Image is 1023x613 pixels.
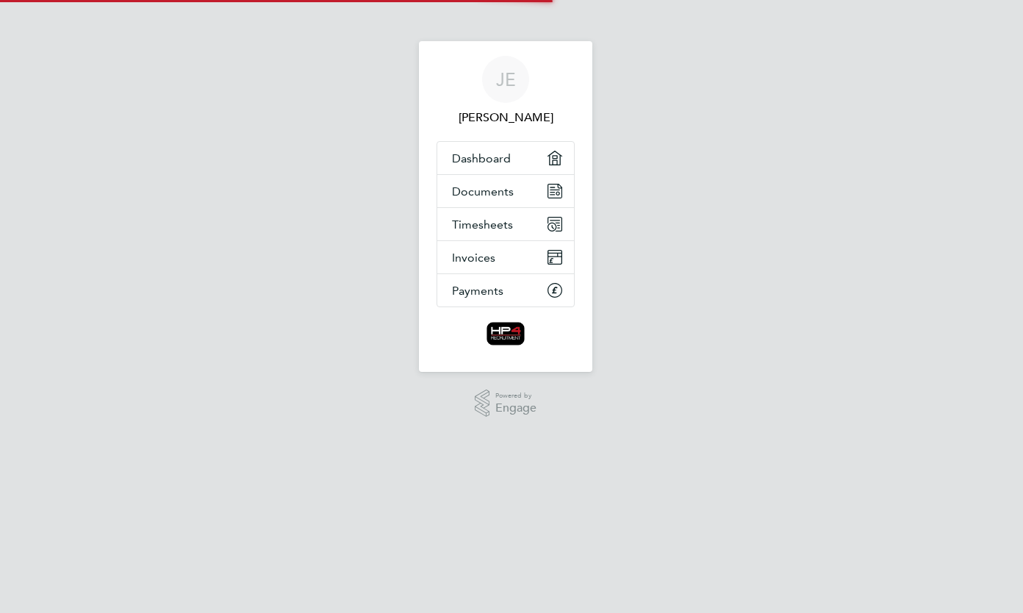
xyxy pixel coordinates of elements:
[437,142,574,174] a: Dashboard
[452,184,514,198] span: Documents
[437,56,575,126] a: JE[PERSON_NAME]
[437,241,574,273] a: Invoices
[495,402,536,415] span: Engage
[437,208,574,240] a: Timesheets
[437,175,574,207] a: Documents
[419,41,592,372] nav: Main navigation
[475,390,537,417] a: Powered byEngage
[495,390,536,402] span: Powered by
[452,284,503,298] span: Payments
[496,70,516,89] span: JE
[437,109,575,126] span: Joe Elliott
[437,322,575,345] a: Go to home page
[452,251,495,265] span: Invoices
[452,218,513,232] span: Timesheets
[487,322,525,345] img: hp4recruitment-logo-retina.png
[452,151,511,165] span: Dashboard
[437,274,574,306] a: Payments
